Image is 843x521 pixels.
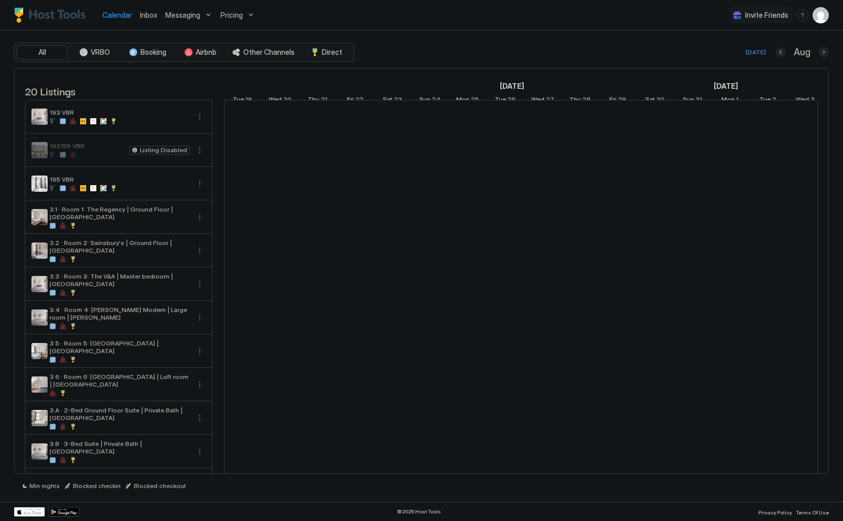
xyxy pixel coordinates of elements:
[454,93,482,108] a: August 25, 2025
[50,272,190,288] span: 3.3 · Room 3: The V&A | Master bedroom | [GEOGRAPHIC_DATA]
[31,176,48,192] div: listing image
[50,306,190,321] span: 3.4 · Room 4: [PERSON_NAME] Modern | Large room | [PERSON_NAME]
[50,440,190,455] span: 3.B · 3-Bed Suite | Private Bath | [GEOGRAPHIC_DATA]
[719,93,741,108] a: September 1, 2025
[507,95,516,106] span: 26
[492,93,518,108] a: August 26, 2025
[397,508,441,515] span: © 2025 Host Tools
[322,48,342,57] span: Direct
[796,95,809,106] span: Wed
[50,239,190,254] span: 3.2 · Room 2: Sainsbury's | Ground Floor | [GEOGRAPHIC_DATA]
[194,378,206,391] button: More options
[194,378,206,391] div: menu
[196,48,216,57] span: Airbnb
[456,95,469,106] span: Mon
[419,95,430,106] span: Sun
[102,11,132,19] span: Calendar
[194,445,206,458] button: More options
[194,311,206,324] button: More options
[194,412,206,424] div: menu
[283,95,291,106] span: 20
[14,43,354,62] div: tab-group
[165,11,200,20] span: Messaging
[645,95,655,106] span: Sat
[759,95,771,106] span: Tue
[643,93,667,108] a: August 30, 2025
[609,95,616,106] span: Fri
[31,109,48,125] div: listing image
[321,95,327,106] span: 21
[471,95,479,106] span: 25
[194,412,206,424] button: More options
[50,142,125,150] span: 193195 VBR
[531,95,544,106] span: Wed
[683,95,694,106] span: Sun
[758,506,792,517] a: Privacy Policy
[50,176,190,183] span: 195 VBR
[194,278,206,290] button: More options
[417,93,443,108] a: August 24, 2025
[813,7,829,23] div: User profile
[31,276,48,292] div: listing image
[194,245,206,257] button: More options
[194,178,206,190] button: More options
[432,95,441,106] span: 24
[14,8,90,23] div: Host Tools Logo
[50,205,190,221] span: 3.1 · Room 1: The Regency | Ground Floor | [GEOGRAPHIC_DATA]
[31,209,48,225] div: listing image
[228,45,299,59] button: Other Channels
[380,93,405,108] a: August 23, 2025
[194,144,206,156] div: menu
[355,95,363,106] span: 22
[656,95,665,106] span: 30
[680,93,705,108] a: August 31, 2025
[175,45,226,59] button: Airbnb
[194,111,206,123] div: menu
[221,11,243,20] span: Pricing
[230,93,254,108] a: August 19, 2025
[794,47,811,58] span: Aug
[796,9,809,21] div: menu
[140,11,157,19] span: Inbox
[25,83,76,98] span: 20 Listings
[233,95,244,106] span: Tue
[811,95,815,106] span: 3
[49,507,79,516] a: Google Play Store
[39,48,46,57] span: All
[721,95,735,106] span: Mon
[394,95,402,106] span: 23
[194,278,206,290] div: menu
[50,373,190,388] span: 3.6 · Room 6: [GEOGRAPHIC_DATA] | Loft room | [GEOGRAPHIC_DATA]
[796,506,829,517] a: Terms Of Use
[245,95,252,106] span: 19
[266,93,294,108] a: August 20, 2025
[140,48,166,57] span: Booking
[757,93,779,108] a: September 2, 2025
[194,311,206,324] div: menu
[819,47,829,57] button: Next month
[194,144,206,156] button: More options
[31,142,48,158] div: listing image
[29,482,60,490] span: Min nights
[793,93,817,108] a: September 3, 2025
[31,309,48,326] div: listing image
[736,95,739,106] span: 1
[529,93,557,108] a: August 27, 2025
[269,95,282,106] span: Wed
[582,95,591,106] span: 28
[308,95,319,106] span: Thu
[122,45,173,59] button: Booking
[745,11,788,20] span: Invite Friends
[194,178,206,190] div: menu
[497,79,527,93] a: August 4, 2025
[73,482,121,490] span: Blocked checkin
[546,95,554,106] span: 27
[711,79,741,93] a: September 1, 2025
[796,509,829,515] span: Terms Of Use
[194,345,206,357] button: More options
[194,211,206,223] button: More options
[758,509,792,515] span: Privacy Policy
[495,95,506,106] span: Tue
[14,507,45,516] div: App Store
[344,93,366,108] a: August 22, 2025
